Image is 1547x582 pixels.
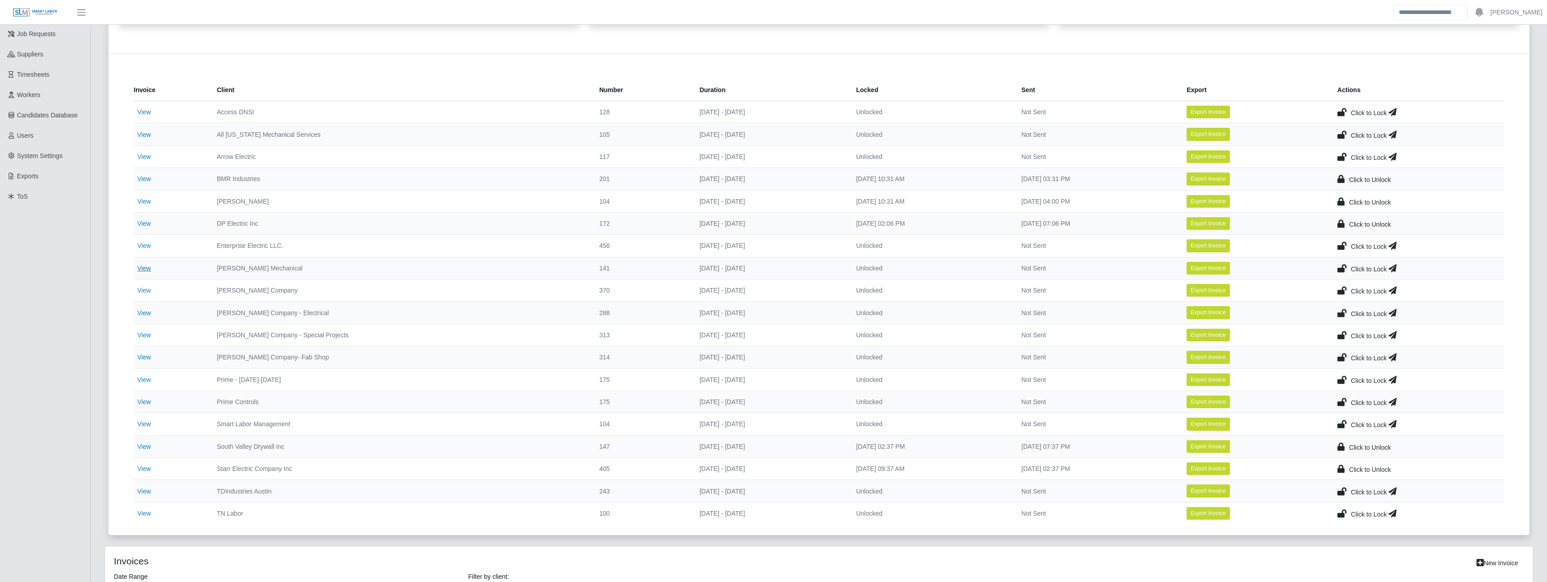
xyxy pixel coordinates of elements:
[1187,284,1230,297] button: Export Invoice
[1014,413,1179,435] td: Not Sent
[114,571,461,582] label: Date Range
[1330,79,1504,101] th: Actions
[137,443,151,450] a: View
[468,571,816,582] label: Filter by client:
[137,287,151,294] a: View
[849,458,1014,480] td: [DATE] 09:37 AM
[849,413,1014,435] td: Unlocked
[592,257,692,279] td: 141
[1187,217,1230,230] button: Export Invoice
[1349,199,1391,206] span: Click to Unlock
[210,257,592,279] td: [PERSON_NAME] Mechanical
[137,198,151,205] a: View
[17,30,56,37] span: Job Requests
[692,168,849,190] td: [DATE] - [DATE]
[1014,257,1179,279] td: Not Sent
[137,108,151,116] a: View
[17,152,63,159] span: System Settings
[1349,221,1391,228] span: Click to Unlock
[137,175,151,182] a: View
[692,235,849,257] td: [DATE] - [DATE]
[849,190,1014,212] td: [DATE] 10:31 AM
[849,101,1014,123] td: Unlocked
[692,279,849,302] td: [DATE] - [DATE]
[692,145,849,168] td: [DATE] - [DATE]
[1351,243,1387,250] span: Click to Lock
[1187,306,1230,319] button: Export Invoice
[592,368,692,391] td: 175
[1014,79,1179,101] th: Sent
[137,376,151,383] a: View
[137,131,151,138] a: View
[1187,195,1230,208] button: Export Invoice
[592,346,692,368] td: 314
[137,220,151,227] a: View
[210,346,592,368] td: [PERSON_NAME] Company- Fab Shop
[1187,418,1230,430] button: Export Invoice
[134,79,210,101] th: Invoice
[849,257,1014,279] td: Unlocked
[592,212,692,234] td: 172
[692,346,849,368] td: [DATE] - [DATE]
[1014,302,1179,324] td: Not Sent
[592,302,692,324] td: 288
[849,502,1014,524] td: Unlocked
[1014,458,1179,480] td: [DATE] 02:37 PM
[210,190,592,212] td: [PERSON_NAME]
[592,145,692,168] td: 117
[592,391,692,413] td: 175
[1351,109,1387,116] span: Click to Lock
[1014,368,1179,391] td: Not Sent
[137,242,151,249] a: View
[1187,106,1230,118] button: Export Invoice
[1014,435,1179,457] td: [DATE] 07:37 PM
[849,480,1014,502] td: Unlocked
[210,480,592,502] td: TDIndustries Austin
[592,79,692,101] th: Number
[692,79,849,101] th: Duration
[849,212,1014,234] td: [DATE] 02:06 PM
[592,458,692,480] td: 405
[849,346,1014,368] td: Unlocked
[210,324,592,346] td: [PERSON_NAME] Company - Special Projects
[210,413,592,435] td: Smart Labor Management
[1187,150,1230,163] button: Export Invoice
[592,480,692,502] td: 243
[1014,212,1179,234] td: [DATE] 07:06 PM
[592,123,692,145] td: 105
[137,354,151,361] a: View
[592,101,692,123] td: 128
[1187,462,1230,475] button: Export Invoice
[592,190,692,212] td: 104
[592,502,692,524] td: 100
[1351,399,1387,406] span: Click to Lock
[210,101,592,123] td: Access DNSI
[1014,279,1179,302] td: Not Sent
[1179,79,1330,101] th: Export
[692,302,849,324] td: [DATE] - [DATE]
[1351,132,1387,139] span: Click to Lock
[592,324,692,346] td: 313
[592,435,692,457] td: 147
[1014,502,1179,524] td: Not Sent
[1014,145,1179,168] td: Not Sent
[114,555,693,567] h4: Invoices
[17,51,43,58] span: Suppliers
[849,145,1014,168] td: Unlocked
[1014,168,1179,190] td: [DATE] 03:31 PM
[1014,391,1179,413] td: Not Sent
[137,309,151,317] a: View
[1351,354,1387,362] span: Click to Lock
[137,265,151,272] a: View
[1351,421,1387,428] span: Click to Lock
[592,235,692,257] td: 456
[1187,351,1230,363] button: Export Invoice
[137,510,151,517] a: View
[1349,176,1391,183] span: Click to Unlock
[1351,310,1387,317] span: Click to Lock
[1349,466,1391,473] span: Click to Unlock
[137,420,151,428] a: View
[1187,373,1230,386] button: Export Invoice
[17,112,78,119] span: Candidates Database
[849,324,1014,346] td: Unlocked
